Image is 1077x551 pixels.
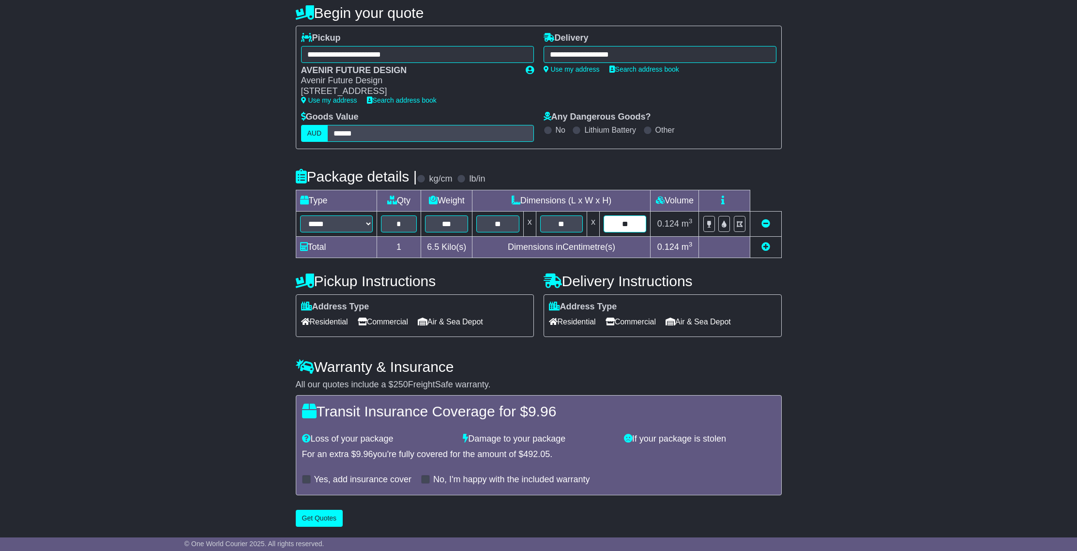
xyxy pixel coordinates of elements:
span: © One World Courier 2025. All rights reserved. [184,540,324,548]
label: No [556,125,565,135]
button: Get Quotes [296,510,343,527]
span: 492.05 [523,449,550,459]
a: Add new item [761,242,770,252]
h4: Warranty & Insurance [296,359,782,375]
td: Qty [377,190,421,211]
td: Total [296,236,377,258]
span: 250 [394,380,408,389]
h4: Transit Insurance Coverage for $ [302,403,775,419]
td: 1 [377,236,421,258]
span: m [682,242,693,252]
label: Any Dangerous Goods? [544,112,651,122]
sup: 3 [689,241,693,248]
span: Residential [549,314,596,329]
td: Dimensions in Centimetre(s) [472,236,651,258]
label: Yes, add insurance cover [314,474,411,485]
span: 9.96 [356,449,373,459]
sup: 3 [689,217,693,225]
td: x [587,211,600,236]
span: Air & Sea Depot [666,314,731,329]
span: 0.124 [657,242,679,252]
div: All our quotes include a $ FreightSafe warranty. [296,380,782,390]
span: 6.5 [427,242,439,252]
label: Address Type [549,302,617,312]
h4: Delivery Instructions [544,273,782,289]
label: Lithium Battery [584,125,636,135]
label: lb/in [469,174,485,184]
span: Air & Sea Depot [418,314,483,329]
span: Commercial [358,314,408,329]
div: Avenir Future Design [301,76,516,86]
td: Dimensions (L x W x H) [472,190,651,211]
a: Search address book [367,96,437,104]
div: [STREET_ADDRESS] [301,86,516,97]
label: AUD [301,125,328,142]
td: Volume [651,190,699,211]
div: Loss of your package [297,434,458,444]
label: No, I'm happy with the included warranty [433,474,590,485]
div: AVENIR FUTURE DESIGN [301,65,516,76]
h4: Pickup Instructions [296,273,534,289]
div: If your package is stolen [619,434,780,444]
span: Commercial [606,314,656,329]
div: For an extra $ you're fully covered for the amount of $ . [302,449,775,460]
a: Use my address [544,65,600,73]
td: Kilo(s) [421,236,472,258]
span: 9.96 [528,403,556,419]
span: Residential [301,314,348,329]
span: m [682,219,693,229]
a: Search address book [609,65,679,73]
label: Delivery [544,33,589,44]
label: Goods Value [301,112,359,122]
label: kg/cm [429,174,452,184]
h4: Begin your quote [296,5,782,21]
h4: Package details | [296,168,417,184]
span: 0.124 [657,219,679,229]
label: Address Type [301,302,369,312]
td: x [523,211,536,236]
div: Damage to your package [458,434,619,444]
a: Remove this item [761,219,770,229]
td: Weight [421,190,472,211]
label: Other [655,125,675,135]
label: Pickup [301,33,341,44]
td: Type [296,190,377,211]
a: Use my address [301,96,357,104]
